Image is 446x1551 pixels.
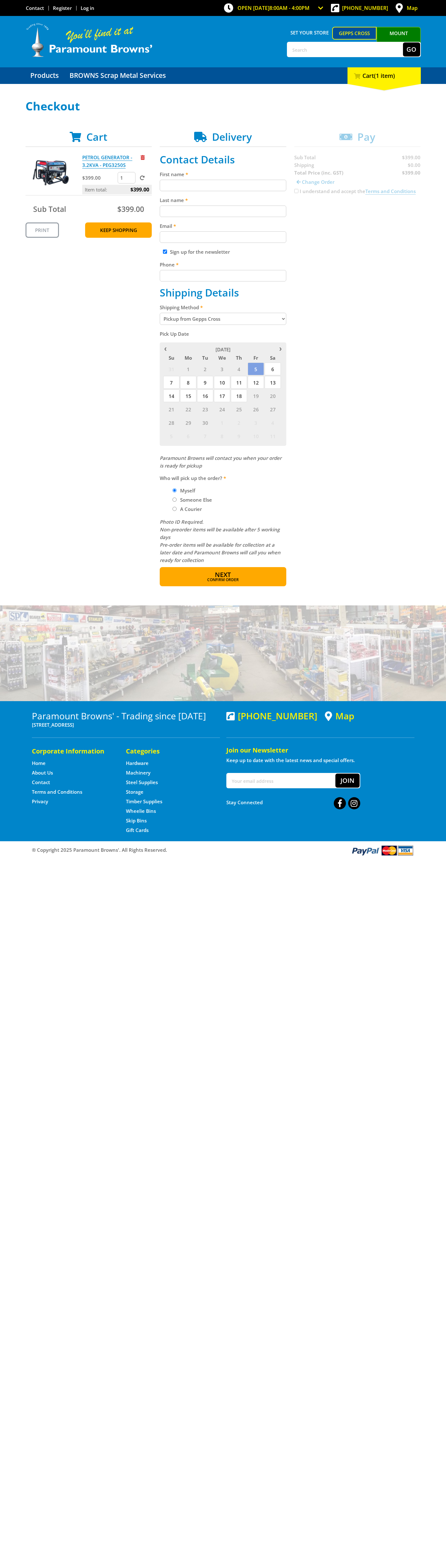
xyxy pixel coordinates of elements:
[126,779,158,786] a: Go to the Steel Supplies page
[231,363,247,375] span: 4
[160,455,281,469] em: Paramount Browns will contact you when your order is ready for pickup
[170,249,230,255] label: Sign up for the newsletter
[265,416,281,429] span: 4
[248,363,264,375] span: 5
[81,5,94,11] a: Log in
[212,130,252,144] span: Delivery
[332,27,377,40] a: Gepps Cross
[226,756,414,764] p: Keep up to date with the latest news and special offers.
[248,430,264,442] span: 10
[172,498,177,502] input: Please select who will pick up the order.
[178,485,197,496] label: Myself
[180,430,196,442] span: 6
[126,827,149,834] a: Go to the Gift Cards page
[180,376,196,389] span: 8
[160,567,286,586] button: Next Confirm order
[231,416,247,429] span: 2
[32,789,82,795] a: Go to the Terms and Conditions page
[197,354,213,362] span: Tu
[214,403,230,416] span: 24
[226,746,414,755] h5: Join our Newsletter
[160,330,286,338] label: Pick Up Date
[248,403,264,416] span: 26
[163,376,179,389] span: 7
[231,403,247,416] span: 25
[288,42,403,56] input: Search
[172,488,177,492] input: Please select who will pick up the order.
[160,519,281,563] em: Photo ID Required. Non-preorder items will be available after 5 working days Pre-order items will...
[160,206,286,217] input: Please enter your last name.
[32,760,46,767] a: Go to the Home page
[197,430,213,442] span: 7
[32,798,48,805] a: Go to the Privacy page
[32,769,53,776] a: Go to the About Us page
[214,430,230,442] span: 8
[231,430,247,442] span: 9
[265,389,281,402] span: 20
[197,403,213,416] span: 23
[126,798,162,805] a: Go to the Timber Supplies page
[231,354,247,362] span: Th
[26,100,421,113] h1: Checkout
[265,430,281,442] span: 11
[197,389,213,402] span: 16
[351,844,414,856] img: PayPal, Mastercard, Visa accepted
[248,354,264,362] span: Fr
[126,760,149,767] a: Go to the Hardware page
[163,416,179,429] span: 28
[214,376,230,389] span: 10
[248,416,264,429] span: 3
[86,130,107,144] span: Cart
[214,354,230,362] span: We
[178,504,204,514] label: A Courier
[32,154,70,192] img: PETROL GENERATOR - 3.2KVA - PEG3250S
[163,354,179,362] span: Su
[160,313,286,325] select: Please select a shipping method.
[160,287,286,299] h2: Shipping Details
[82,154,132,169] a: PETROL GENERATOR - 3.2KVA - PEG3250S
[126,808,156,814] a: Go to the Wheelie Bins page
[163,363,179,375] span: 31
[65,67,171,84] a: Go to the BROWNS Scrap Metal Services page
[32,721,220,729] p: [STREET_ADDRESS]
[180,403,196,416] span: 22
[26,67,63,84] a: Go to the Products page
[126,817,147,824] a: Go to the Skip Bins page
[173,578,273,582] span: Confirm order
[180,354,196,362] span: Mo
[265,376,281,389] span: 13
[26,22,153,58] img: Paramount Browns'
[172,507,177,511] input: Please select who will pick up the order.
[126,789,143,795] a: Go to the Storage page
[226,795,360,810] div: Stay Connected
[160,180,286,191] input: Please enter your first name.
[325,711,354,721] a: View a map of Gepps Cross location
[85,222,152,238] a: Keep Shopping
[141,154,145,161] a: Remove from cart
[265,354,281,362] span: Sa
[231,389,247,402] span: 18
[33,204,66,214] span: Sub Total
[160,154,286,166] h2: Contact Details
[163,430,179,442] span: 5
[265,403,281,416] span: 27
[82,185,152,194] p: Item total:
[160,303,286,311] label: Shipping Method
[117,204,144,214] span: $399.00
[214,363,230,375] span: 3
[248,376,264,389] span: 12
[215,570,231,579] span: Next
[126,747,207,756] h5: Categories
[403,42,420,56] button: Go
[160,170,286,178] label: First name
[163,389,179,402] span: 14
[374,72,395,79] span: (1 item)
[130,185,149,194] span: $399.00
[32,711,220,721] h3: Paramount Browns' - Trading since [DATE]
[163,403,179,416] span: 21
[178,494,214,505] label: Someone Else
[160,261,286,268] label: Phone
[180,389,196,402] span: 15
[269,4,310,11] span: 8:00am - 4:00pm
[53,5,72,11] a: Go to the registration page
